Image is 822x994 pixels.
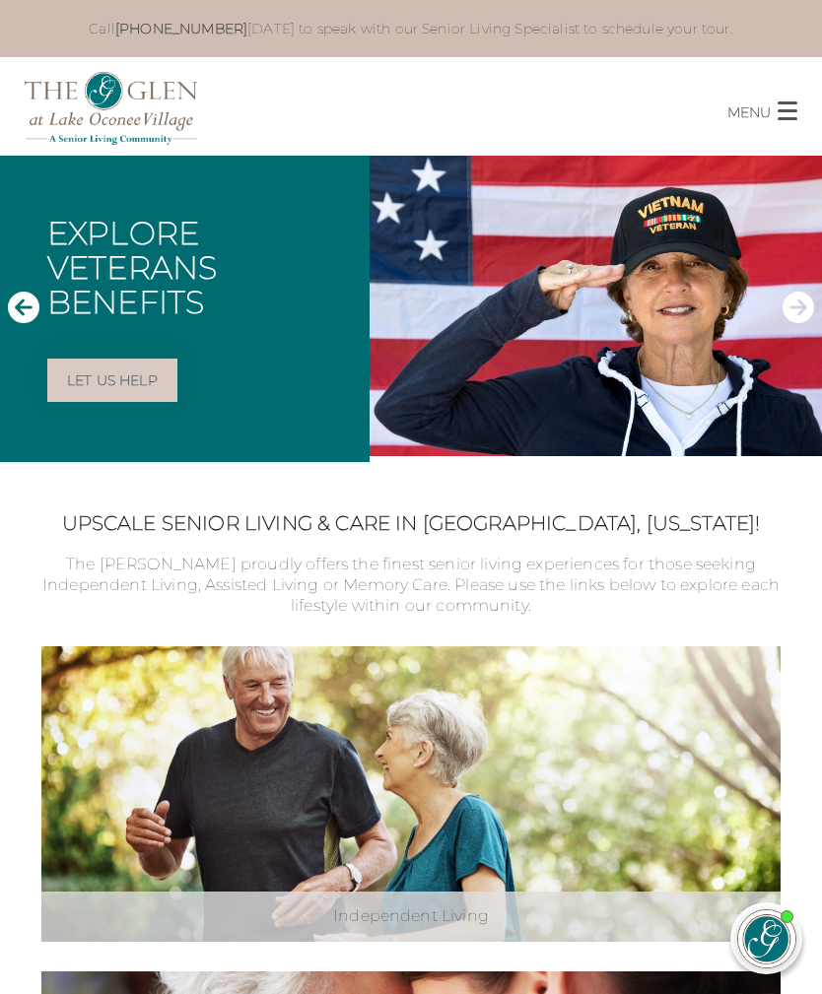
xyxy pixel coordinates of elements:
p: The [PERSON_NAME] proudly offers the finest senior living experiences for those seeking Independe... [41,555,782,616]
img: Explore Veterans Benefits [370,156,822,457]
img: avatar [738,910,795,967]
button: MENU [727,86,822,123]
h2: Explore Veterans Benefits [47,216,354,320]
button: Previous Slide [8,291,39,327]
div: Independent Living [41,892,782,942]
p: MENU [727,100,771,123]
img: The Glen Lake Oconee Home [25,72,197,145]
a: [PHONE_NUMBER] [115,20,247,37]
a: Let Us Help [47,359,177,402]
p: Call [DATE] to speak with our Senior Living Specialist to schedule your tour. [61,20,762,37]
button: Next Slide [783,291,814,327]
h2: Upscale Senior Living & Care in [GEOGRAPHIC_DATA], [US_STATE]! [41,511,782,535]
